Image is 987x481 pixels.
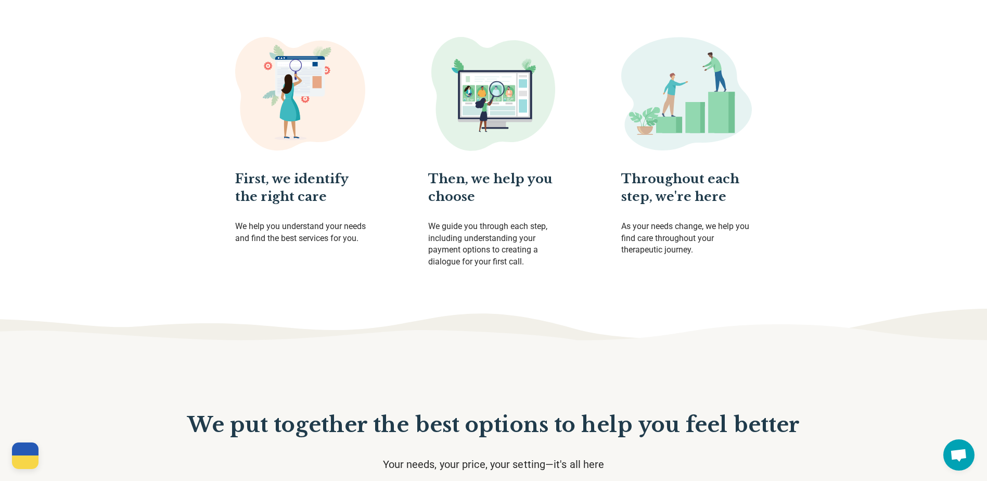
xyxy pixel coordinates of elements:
[375,457,613,472] p: Your needs, your price, your setting—it's all here
[235,170,366,205] p: First, we identify the right care
[179,409,809,440] p: We put together the best options to help you feel better
[428,221,559,268] p: We guide you through each step, including understanding your payment options to creating a dialog...
[235,221,366,244] p: We help you understand your needs and find the best services for you.
[621,221,752,256] p: As your needs change, we help you find care throughout your therapeutic journey.
[428,170,559,205] p: Then, we help you choose
[621,170,752,205] p: Throughout each step, we're here
[943,439,975,471] div: Open chat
